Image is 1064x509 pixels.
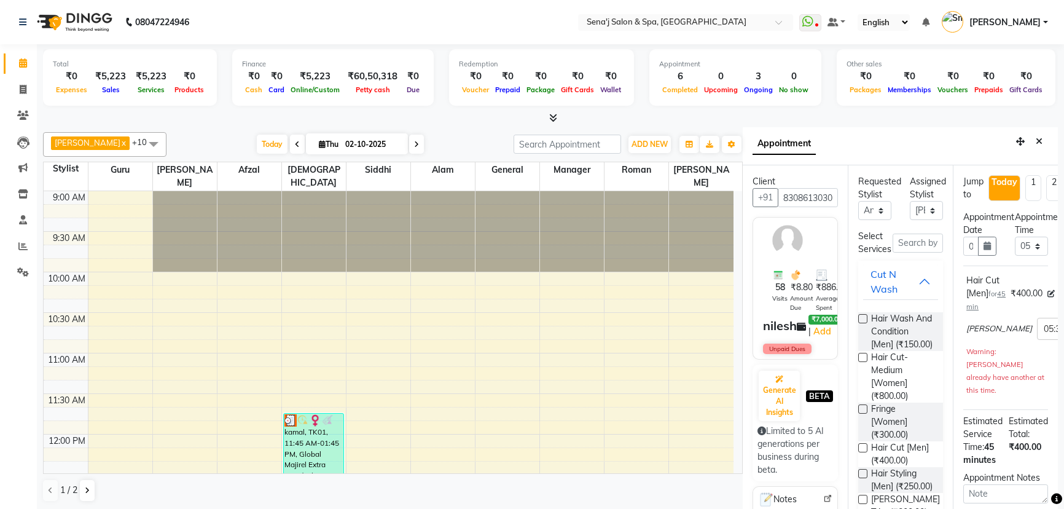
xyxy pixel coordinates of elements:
[628,136,671,153] button: ADD NEW
[343,69,402,84] div: ₹60,50,318
[53,69,90,84] div: ₹0
[53,59,207,69] div: Total
[45,272,88,285] div: 10:00 AM
[402,69,424,84] div: ₹0
[811,324,832,339] a: Add
[871,312,933,351] span: Hair Wash And Condition [Men] (₹150.00)
[282,162,346,191] span: [DEMOGRAPHIC_DATA]
[288,85,343,94] span: Online/Custom
[459,59,624,69] div: Redemption
[871,467,933,493] span: Hair Styling [Men] (₹250.00)
[523,85,558,94] span: Package
[966,347,1044,395] small: Warning: [PERSON_NAME] already have another at this time.
[1047,290,1055,298] i: Edit price
[131,69,171,84] div: ₹5,223
[847,85,885,94] span: Packages
[870,267,918,296] div: Cut N Wash
[776,85,812,94] span: No show
[88,162,152,178] span: Guru
[288,69,343,84] div: ₹5,223
[701,85,741,94] span: Upcoming
[934,69,971,84] div: ₹0
[753,133,816,155] span: Appointment
[265,69,288,84] div: ₹0
[758,492,797,508] span: Notes
[778,188,838,207] input: Search by Name/Mobile/Email/Code
[411,162,475,178] span: Alam
[257,135,288,154] span: Today
[523,69,558,84] div: ₹0
[55,138,120,148] span: [PERSON_NAME]
[871,403,933,441] span: Fringe [Women] (₹300.00)
[60,484,77,497] span: 1 / 2
[242,69,265,84] div: ₹0
[604,162,668,178] span: Roman
[45,313,88,326] div: 10:30 AM
[770,223,805,258] img: avatar
[1046,175,1062,201] li: 2
[910,175,943,201] div: Assigned Stylist
[659,85,701,94] span: Completed
[459,69,492,84] div: ₹0
[659,69,701,84] div: 6
[353,85,393,94] span: Petty cash
[1006,69,1046,84] div: ₹0
[342,135,403,154] input: 2025-10-02
[791,281,813,294] span: ₹8.80
[1009,441,1041,452] span: ₹400.00
[885,85,934,94] span: Memberships
[741,85,776,94] span: Ongoing
[475,162,539,178] span: General
[934,85,971,94] span: Vouchers
[492,69,523,84] div: ₹0
[99,85,123,94] span: Sales
[963,211,996,237] div: Appointment Date
[632,140,668,149] span: ADD NEW
[816,294,848,312] span: Average Spent
[46,435,88,448] div: 12:00 PM
[492,85,523,94] span: Prepaid
[242,85,265,94] span: Cash
[1025,175,1041,201] li: 1
[597,85,624,94] span: Wallet
[44,162,88,175] div: Stylist
[669,162,733,191] span: [PERSON_NAME]
[871,441,933,467] span: Hair Cut [Men] (₹400.00)
[992,176,1017,189] div: Today
[963,237,979,256] input: yyyy-mm-dd
[893,234,943,253] input: Search by service name
[50,191,88,204] div: 9:00 AM
[753,175,838,188] div: Client
[558,85,597,94] span: Gift Cards
[741,69,776,84] div: 3
[1030,132,1048,151] button: Close
[50,232,88,245] div: 9:30 AM
[558,69,597,84] div: ₹0
[316,140,342,149] span: Thu
[763,317,797,335] div: nilesh
[858,175,891,201] div: Requested Stylist
[863,263,938,300] button: Cut N Wash
[265,85,288,94] span: Card
[816,281,848,294] span: ₹886.08
[90,69,131,84] div: ₹5,223
[31,5,115,39] img: logo
[763,344,812,354] span: Unpaid Dues
[847,59,1046,69] div: Other sales
[963,472,1048,484] div: Appointment Notes
[659,59,812,69] div: Appointment
[514,135,621,154] input: Search Appointment
[346,162,410,178] span: Siddhi
[775,281,785,294] span: 58
[404,85,423,94] span: Due
[701,69,741,84] div: 0
[966,323,1032,335] span: [PERSON_NAME]
[217,162,281,178] span: Afzal
[966,274,1006,313] div: Hair Cut [Men]
[132,137,156,147] span: +10
[776,69,812,84] div: 0
[871,351,933,403] span: Hair Cut- Medium [Women] (₹800.00)
[459,85,492,94] span: Voucher
[885,69,934,84] div: ₹0
[971,85,1006,94] span: Prepaids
